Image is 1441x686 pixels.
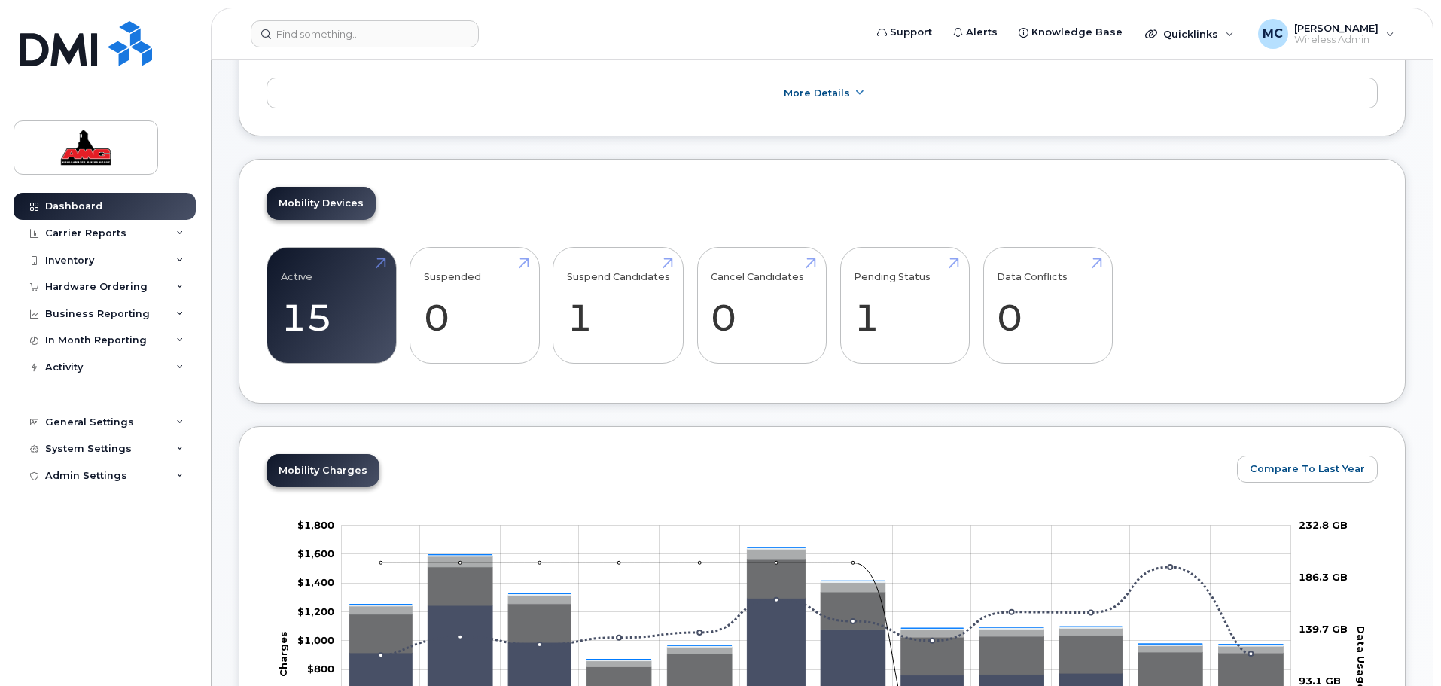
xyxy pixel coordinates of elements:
[1294,34,1379,46] span: Wireless Admin
[297,605,334,617] tspan: $1,200
[966,25,998,40] span: Alerts
[1163,28,1218,40] span: Quicklinks
[1263,25,1283,43] span: MC
[297,519,334,531] g: $0
[307,663,334,675] g: $0
[1250,462,1365,476] span: Compare To Last Year
[297,634,334,646] tspan: $1,000
[297,547,334,559] g: $0
[297,605,334,617] g: $0
[1299,519,1348,531] tspan: 232.8 GB
[251,20,479,47] input: Find something...
[297,519,334,531] tspan: $1,800
[711,256,812,355] a: Cancel Candidates 0
[567,256,670,355] a: Suspend Candidates 1
[997,256,1098,355] a: Data Conflicts 0
[277,631,289,677] tspan: Charges
[1294,22,1379,34] span: [PERSON_NAME]
[1031,25,1123,40] span: Knowledge Base
[854,256,955,355] a: Pending Status 1
[1237,456,1378,483] button: Compare To Last Year
[867,17,943,47] a: Support
[297,576,334,588] tspan: $1,400
[1135,19,1244,49] div: Quicklinks
[297,576,334,588] g: $0
[1008,17,1133,47] a: Knowledge Base
[1299,571,1348,583] tspan: 186.3 GB
[1248,19,1405,49] div: Meagan Carter
[424,256,526,355] a: Suspended 0
[267,454,379,487] a: Mobility Charges
[890,25,932,40] span: Support
[943,17,1008,47] a: Alerts
[297,547,334,559] tspan: $1,600
[307,663,334,675] tspan: $800
[267,187,376,220] a: Mobility Devices
[297,634,334,646] g: $0
[784,87,850,99] span: More Details
[349,549,1283,666] g: GST
[1299,623,1348,635] tspan: 139.7 GB
[281,256,382,355] a: Active 15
